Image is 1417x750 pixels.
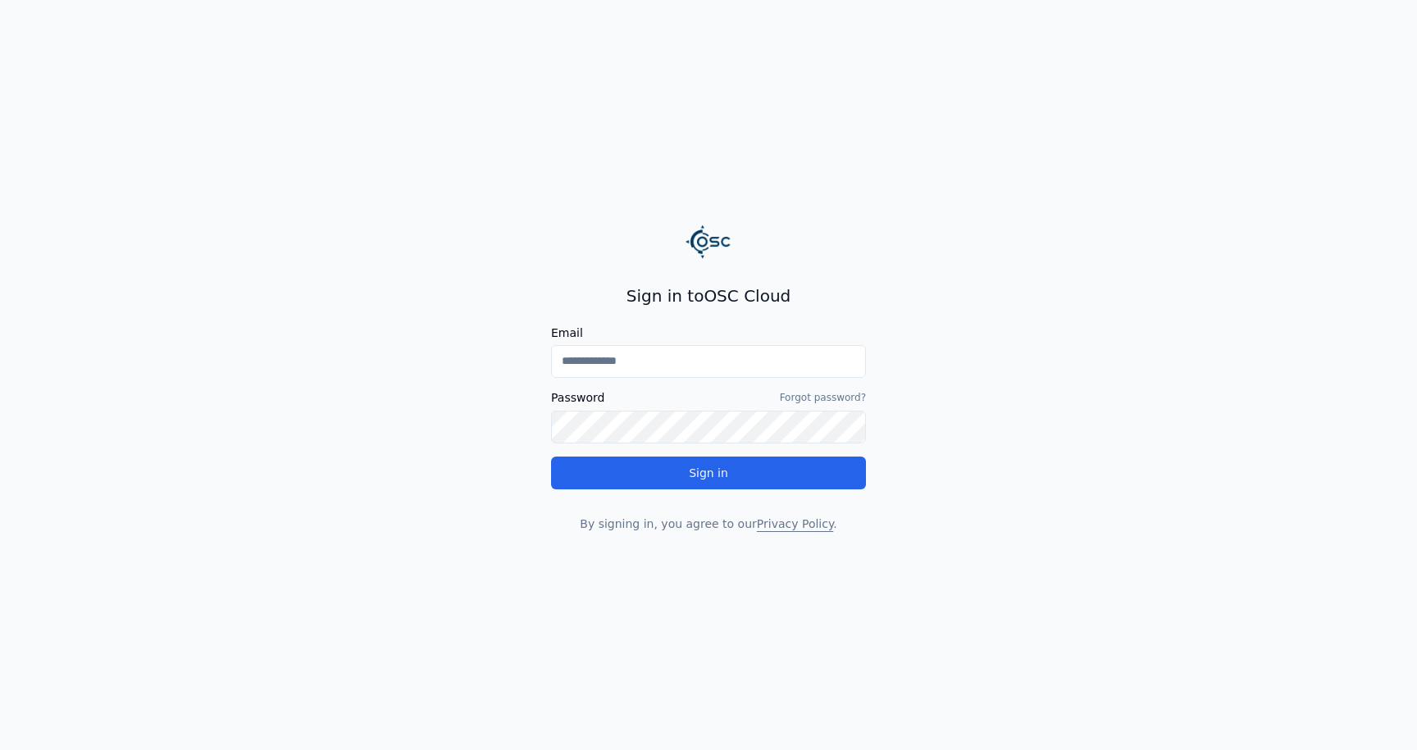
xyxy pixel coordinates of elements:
label: Email [551,327,866,339]
p: By signing in, you agree to our . [551,516,866,532]
label: Password [551,392,604,403]
a: Privacy Policy [757,517,833,530]
a: Forgot password? [780,391,866,404]
img: Logo [686,219,731,265]
button: Sign in [551,457,866,489]
h2: Sign in to OSC Cloud [551,284,866,307]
